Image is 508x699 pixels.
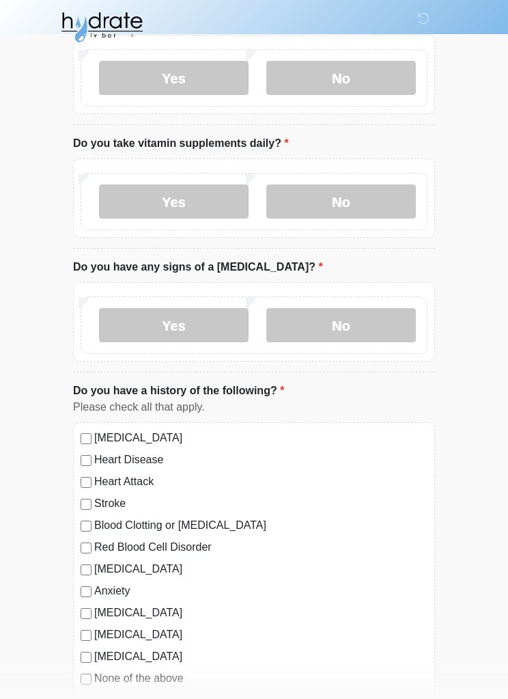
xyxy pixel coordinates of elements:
label: No [266,61,416,96]
input: [MEDICAL_DATA] [81,434,91,445]
input: [MEDICAL_DATA] [81,609,91,620]
div: Please check all that apply. [73,400,435,416]
label: Do you have any signs of a [MEDICAL_DATA]? [73,260,323,276]
label: Heart Disease [94,452,427,469]
label: [MEDICAL_DATA] [94,430,427,447]
label: Do you take vitamin supplements daily? [73,136,289,152]
label: Yes [99,185,249,219]
label: No [266,309,416,343]
label: Yes [99,61,249,96]
label: No [266,185,416,219]
label: Heart Attack [94,474,427,491]
label: [MEDICAL_DATA] [94,649,427,666]
label: None of the above [94,671,427,687]
label: Red Blood Cell Disorder [94,540,427,556]
input: Red Blood Cell Disorder [81,543,91,554]
input: Heart Disease [81,456,91,467]
input: Blood Clotting or [MEDICAL_DATA] [81,521,91,532]
label: Stroke [94,496,427,512]
label: Yes [99,309,249,343]
input: Anxiety [81,587,91,598]
label: Do you have a history of the following? [73,383,284,400]
input: Stroke [81,499,91,510]
label: Anxiety [94,584,427,600]
label: [MEDICAL_DATA] [94,605,427,622]
input: [MEDICAL_DATA] [81,565,91,576]
label: Blood Clotting or [MEDICAL_DATA] [94,518,427,534]
label: [MEDICAL_DATA] [94,562,427,578]
input: [MEDICAL_DATA] [81,631,91,642]
label: [MEDICAL_DATA] [94,627,427,644]
img: Hydrate IV Bar - Glendale Logo [59,10,144,44]
input: [MEDICAL_DATA] [81,653,91,663]
input: Heart Attack [81,478,91,489]
input: None of the above [81,674,91,685]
